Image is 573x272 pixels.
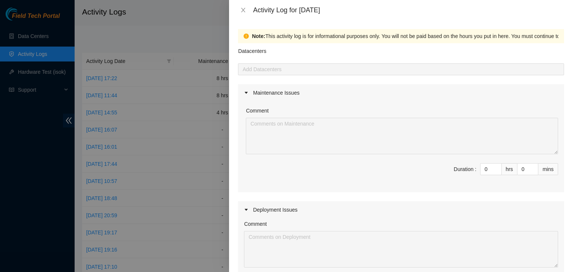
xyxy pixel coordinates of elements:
span: exclamation-circle [244,34,249,39]
textarea: Comment [246,118,558,154]
label: Comment [244,220,267,228]
div: Activity Log for [DATE] [253,6,564,14]
p: Datacenters [238,43,266,55]
strong: Note: [252,32,265,40]
div: Maintenance Issues [238,84,564,101]
button: Close [238,7,248,14]
div: Duration : [454,165,476,173]
textarea: Comment [244,231,558,268]
div: Deployment Issues [238,201,564,218]
span: caret-right [244,91,248,95]
div: hrs [502,163,517,175]
div: mins [538,163,558,175]
span: close [240,7,246,13]
label: Comment [246,107,269,115]
span: caret-right [244,208,248,212]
